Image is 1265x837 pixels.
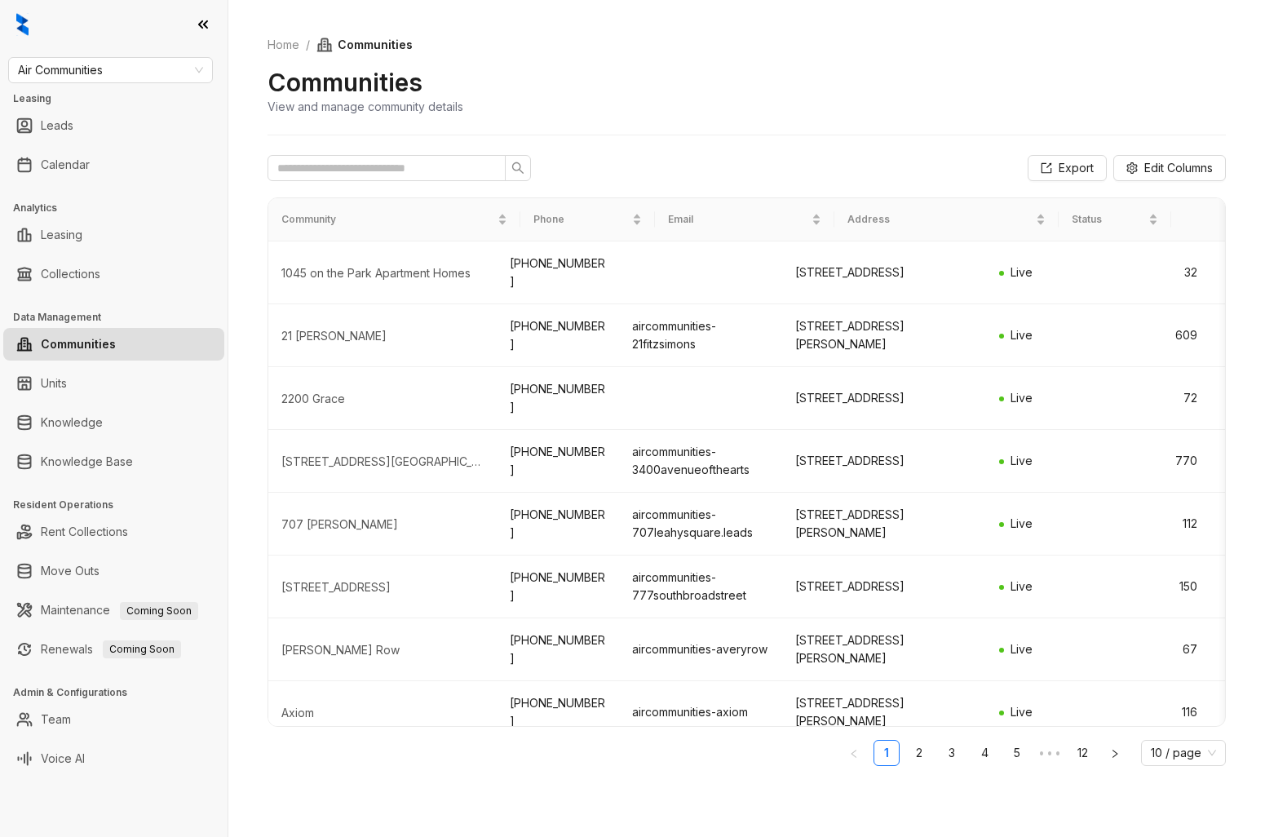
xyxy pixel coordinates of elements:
button: Export [1028,155,1107,181]
li: Units [3,367,224,400]
span: Coming Soon [103,640,181,658]
td: [PHONE_NUMBER] [497,556,619,618]
th: Status [1059,198,1171,241]
span: Address [847,212,1033,228]
span: Live [1011,391,1033,405]
li: Next 5 Pages [1037,740,1063,766]
span: Status [1072,212,1145,228]
li: / [306,36,310,54]
td: [STREET_ADDRESS] [782,430,986,493]
span: Live [1011,454,1033,467]
img: logo [16,13,29,36]
span: Community [281,212,494,228]
th: Community [268,198,520,241]
th: Email [655,198,834,241]
div: View and manage community details [268,98,463,115]
a: 2 [907,741,931,765]
h3: Data Management [13,310,228,325]
span: Live [1011,265,1033,279]
div: 1045 on the Park Apartment Homes [281,265,484,281]
button: left [841,740,867,766]
a: Home [264,36,303,54]
span: ••• [1037,740,1063,766]
td: aircommunities-777southbroadstreet [619,556,782,618]
td: 609 [1088,304,1210,367]
span: Phone [533,212,629,228]
td: [STREET_ADDRESS][PERSON_NAME] [782,681,986,744]
a: Move Outs [41,555,100,587]
td: [PHONE_NUMBER] [497,367,619,430]
li: Next Page [1102,740,1128,766]
span: Live [1011,516,1033,530]
div: 2200 Grace [281,391,484,407]
li: Leads [3,109,224,142]
li: Renewals [3,633,224,666]
td: 150 [1088,556,1210,618]
td: aircommunities-averyrow [619,618,782,681]
li: 12 [1069,740,1095,766]
td: 72 [1088,367,1210,430]
li: Knowledge Base [3,445,224,478]
h3: Analytics [13,201,228,215]
td: aircommunities-707leahysquare.leads [619,493,782,556]
td: aircommunities-3400avenueofthearts [619,430,782,493]
h3: Resident Operations [13,498,228,512]
div: Avery Row [281,642,484,658]
a: Knowledge Base [41,445,133,478]
td: 770 [1088,430,1210,493]
td: [STREET_ADDRESS][PERSON_NAME] [782,493,986,556]
td: [STREET_ADDRESS][PERSON_NAME] [782,304,986,367]
h2: Communities [268,67,422,98]
td: [STREET_ADDRESS] [782,367,986,430]
li: Team [3,703,224,736]
li: Leasing [3,219,224,251]
div: 3400 Avenue of the Arts [281,454,484,470]
span: Export [1059,159,1094,177]
span: setting [1126,162,1138,174]
span: Live [1011,579,1033,593]
span: Communities [316,36,413,54]
span: 10 / page [1151,741,1216,765]
a: Communities [41,328,116,361]
td: [PHONE_NUMBER] [497,618,619,681]
h3: Leasing [13,91,228,106]
li: 2 [906,740,932,766]
td: [STREET_ADDRESS][PERSON_NAME] [782,618,986,681]
a: Rent Collections [41,516,128,548]
span: Live [1011,642,1033,656]
li: 4 [971,740,997,766]
th: Address [834,198,1059,241]
div: 707 Leahy [281,516,484,533]
th: Phone [520,198,655,241]
a: 5 [1005,741,1029,765]
li: 3 [939,740,965,766]
td: [PHONE_NUMBER] [497,304,619,367]
a: Team [41,703,71,736]
a: Voice AI [41,742,85,775]
div: Page Size [1141,740,1226,766]
button: right [1102,740,1128,766]
li: Communities [3,328,224,361]
a: Calendar [41,148,90,181]
button: Edit Columns [1113,155,1226,181]
li: Collections [3,258,224,290]
span: left [849,749,859,759]
span: Edit Columns [1144,159,1213,177]
a: RenewalsComing Soon [41,633,181,666]
span: Live [1011,328,1033,342]
span: right [1110,749,1120,759]
span: Air Communities [18,58,203,82]
td: 67 [1088,618,1210,681]
a: Leasing [41,219,82,251]
a: Collections [41,258,100,290]
td: [PHONE_NUMBER] [497,493,619,556]
span: export [1041,162,1052,174]
div: 21 Fitzsimons [281,328,484,344]
li: Move Outs [3,555,224,587]
li: Maintenance [3,594,224,627]
div: 777 South Broad Street [281,579,484,596]
a: 12 [1070,741,1095,765]
td: aircommunities-axiom [619,681,782,744]
h3: Admin & Configurations [13,685,228,700]
td: 112 [1088,493,1210,556]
